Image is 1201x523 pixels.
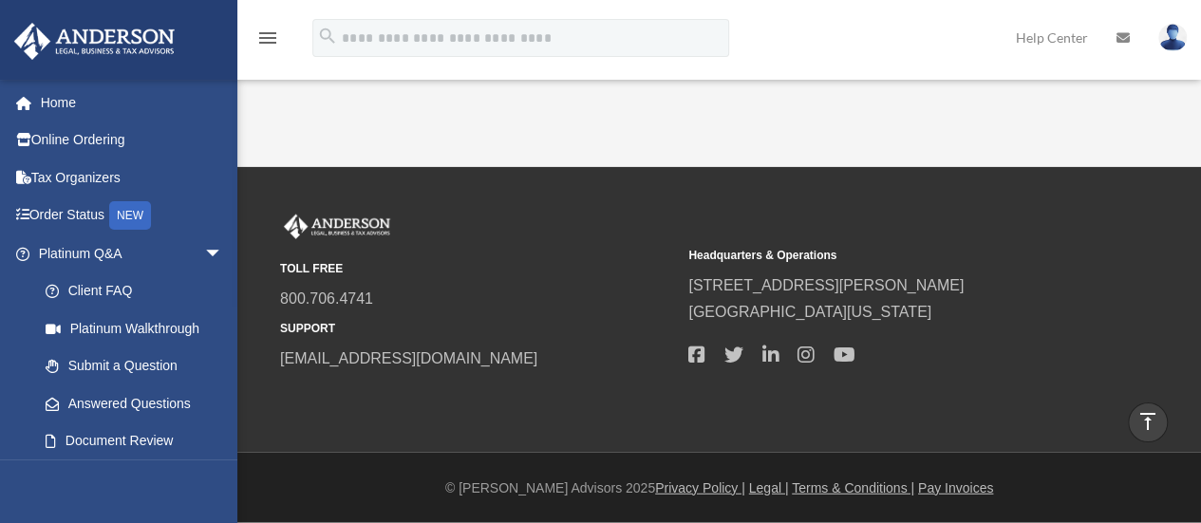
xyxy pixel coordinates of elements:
[13,159,252,196] a: Tax Organizers
[280,215,394,239] img: Anderson Advisors Platinum Portal
[237,476,1201,500] div: © [PERSON_NAME] Advisors 2025
[13,84,252,121] a: Home
[27,384,252,422] a: Answered Questions
[1128,402,1168,442] a: vertical_align_top
[13,121,252,159] a: Online Ordering
[27,272,252,310] a: Client FAQ
[256,27,279,49] i: menu
[317,26,338,47] i: search
[27,422,242,460] a: Document Review
[1136,410,1159,433] i: vertical_align_top
[27,347,252,385] a: Submit a Question
[27,309,252,347] a: Platinum Walkthrough
[13,196,252,235] a: Order StatusNEW
[109,201,151,230] div: NEW
[688,246,1083,266] small: Headquarters & Operations
[204,234,242,273] span: arrow_drop_down
[688,304,931,320] a: [GEOGRAPHIC_DATA][US_STATE]
[280,319,675,339] small: SUPPORT
[1158,24,1187,51] img: User Pic
[749,480,789,495] a: Legal |
[256,33,279,49] a: menu
[655,480,745,495] a: Privacy Policy |
[918,480,993,495] a: Pay Invoices
[792,480,914,495] a: Terms & Conditions |
[13,234,252,272] a: Platinum Q&Aarrow_drop_down
[280,290,373,307] a: 800.706.4741
[9,23,180,60] img: Anderson Advisors Platinum Portal
[280,350,537,366] a: [EMAIL_ADDRESS][DOMAIN_NAME]
[280,259,675,279] small: TOLL FREE
[688,277,964,293] a: [STREET_ADDRESS][PERSON_NAME]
